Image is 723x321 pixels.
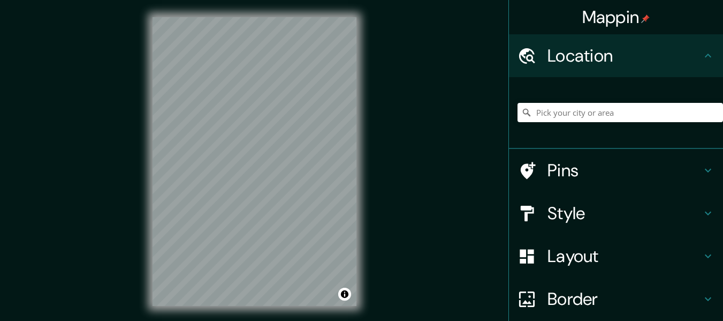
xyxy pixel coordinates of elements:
[509,34,723,77] div: Location
[509,278,723,320] div: Border
[641,14,650,23] img: pin-icon.png
[547,45,702,66] h4: Location
[153,17,356,306] canvas: Map
[509,235,723,278] div: Layout
[338,288,351,301] button: Toggle attribution
[582,6,650,28] h4: Mappin
[547,245,702,267] h4: Layout
[547,160,702,181] h4: Pins
[509,192,723,235] div: Style
[509,149,723,192] div: Pins
[517,103,723,122] input: Pick your city or area
[547,288,702,310] h4: Border
[547,203,702,224] h4: Style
